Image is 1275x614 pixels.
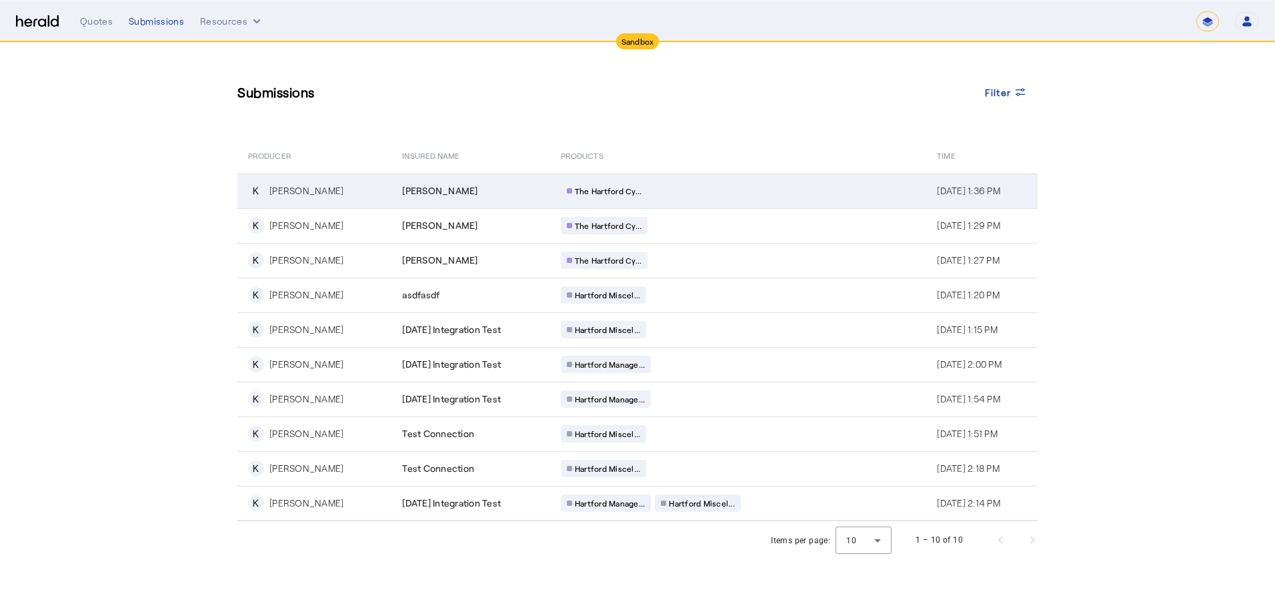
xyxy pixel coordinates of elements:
[80,15,113,28] div: Quotes
[561,148,603,162] span: PRODUCTS
[916,533,963,547] div: 1 – 10 of 10
[937,393,1000,404] span: [DATE] 1:54 PM
[937,358,1002,370] span: [DATE] 2:00 PM
[575,428,641,439] span: Hartford Miscel...
[402,392,501,406] span: [DATE] Integration Test
[937,254,1000,266] span: [DATE] 1:27 PM
[402,184,477,198] span: [PERSON_NAME]
[937,497,1000,509] span: [DATE] 2:14 PM
[248,460,264,477] div: K
[575,498,646,509] span: Hartford Manage...
[937,463,1000,474] span: [DATE] 2:18 PM
[616,33,660,49] div: Sandbox
[248,322,264,338] div: K
[575,290,641,300] span: Hartford Miscel...
[269,323,343,336] div: [PERSON_NAME]
[575,220,642,231] span: The Hartford Cy...
[248,391,264,407] div: K
[402,219,477,232] span: [PERSON_NAME]
[248,287,264,303] div: K
[129,15,184,28] div: Submissions
[575,394,646,404] span: Hartford Manage...
[402,427,474,440] span: Test Connection
[937,289,1000,300] span: [DATE] 1:20 PM
[937,428,998,439] span: [DATE] 1:51 PM
[269,392,343,406] div: [PERSON_NAME]
[269,427,343,440] div: [PERSON_NAME]
[937,185,1000,196] span: [DATE] 1:36 PM
[237,136,1038,521] table: Table view of all submissions by your platform
[575,324,641,335] span: Hartford Miscel...
[248,356,264,372] div: K
[937,220,1000,231] span: [DATE] 1:29 PM
[237,83,315,101] h3: Submissions
[575,463,641,474] span: Hartford Miscel...
[269,497,343,510] div: [PERSON_NAME]
[248,495,264,511] div: K
[771,534,830,547] div: Items per page:
[269,184,343,198] div: [PERSON_NAME]
[402,323,501,336] span: [DATE] Integration Test
[269,462,343,475] div: [PERSON_NAME]
[402,497,501,510] span: [DATE] Integration Test
[200,15,263,28] button: Resources dropdown menu
[575,359,646,370] span: Hartford Manage...
[937,324,998,335] span: [DATE] 1:15 PM
[16,15,59,28] img: Herald Logo
[248,426,264,442] div: K
[575,255,642,266] span: The Hartford Cy...
[402,288,439,302] span: asdfasdf
[402,254,477,267] span: [PERSON_NAME]
[974,80,1038,104] button: Filter
[937,148,955,162] span: Time
[402,148,459,162] span: Insured Name
[248,148,291,162] span: PRODUCER
[269,358,343,371] div: [PERSON_NAME]
[575,186,642,196] span: The Hartford Cy...
[248,252,264,268] div: K
[402,462,474,475] span: Test Connection
[248,183,264,199] div: K
[269,288,343,302] div: [PERSON_NAME]
[269,254,343,267] div: [PERSON_NAME]
[669,498,735,509] span: Hartford Miscel...
[985,85,1012,99] span: Filter
[248,218,264,234] div: K
[269,219,343,232] div: [PERSON_NAME]
[402,358,501,371] span: [DATE] Integration Test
